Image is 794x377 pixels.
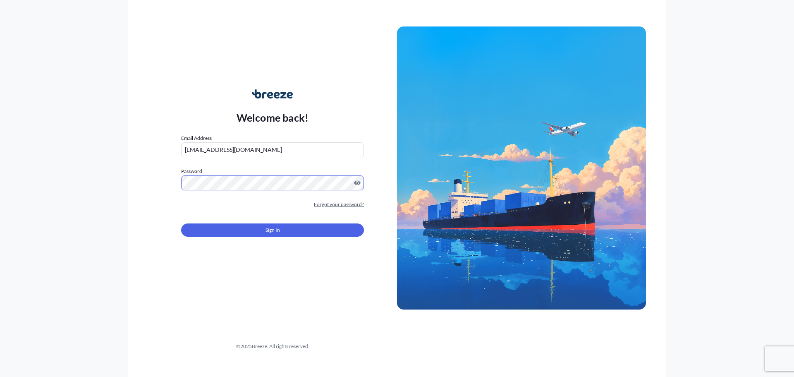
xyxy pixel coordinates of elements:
a: Forgot your password? [314,200,364,209]
span: Sign In [265,226,280,234]
img: Ship illustration [397,26,646,310]
div: © 2025 Breeze. All rights reserved. [148,342,397,351]
label: Password [181,167,364,175]
input: example@gmail.com [181,142,364,157]
label: Email Address [181,134,212,142]
button: Sign In [181,223,364,237]
button: Show password [354,180,361,186]
p: Welcome back! [237,111,309,124]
